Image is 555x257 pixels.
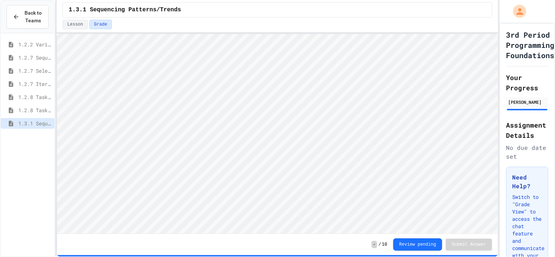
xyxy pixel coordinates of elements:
button: Submit Answer [446,239,492,250]
span: 1.2.8 Task 1 [18,93,52,101]
span: 1.2.7 Iteration [18,80,52,88]
div: My Account [506,3,528,20]
h1: 3rd Period Programming Foundations [506,30,555,60]
h2: Assignment Details [506,120,548,140]
span: - [372,241,377,248]
div: [PERSON_NAME] [509,99,546,105]
iframe: Snap! Programming Environment [57,34,498,234]
button: Lesson [63,20,88,29]
span: 1.3.1 Sequencing Patterns/Trends [69,5,181,14]
span: 1.3.1 Sequencing Patterns/Trends [18,120,52,127]
span: 10 [382,242,387,247]
h3: Need Help? [513,173,542,190]
span: 1.2.7 Sequencing [18,54,52,61]
span: 1.2.8 Task 2 [18,106,52,114]
span: Back to Teams [24,9,42,24]
div: No due date set [506,143,548,161]
span: Submit Answer [452,242,486,247]
h2: Your Progress [506,72,548,93]
span: 1.2.2 Variable Types [18,41,52,48]
button: Grade [89,20,112,29]
button: Review pending [393,238,443,251]
span: 1.2.7 Selection [18,67,52,75]
span: / [379,242,381,247]
button: Back to Teams [7,5,49,29]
